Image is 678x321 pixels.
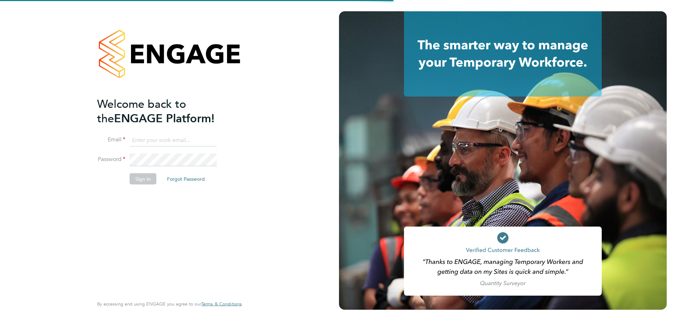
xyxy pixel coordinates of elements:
span: Terms & Conditions [201,301,242,307]
button: Forgot Password [161,173,210,185]
span: Welcome back to the [97,97,186,125]
label: Password [97,156,125,163]
span: By accessing and using ENGAGE you agree to our [97,301,242,307]
input: Enter your work email... [130,134,217,147]
button: Sign In [130,173,156,185]
a: Terms & Conditions [201,301,242,307]
h2: ENGAGE Platform! [97,97,235,125]
label: Email [97,136,125,143]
